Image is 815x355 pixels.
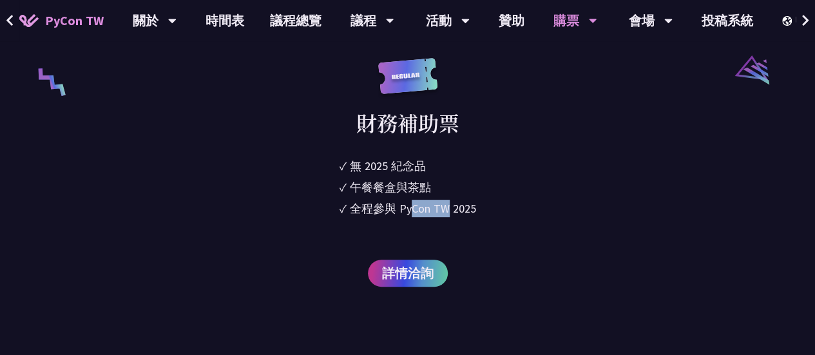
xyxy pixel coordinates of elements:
[350,157,426,175] div: 無 2025 紀念品
[6,5,117,37] a: PyCon TW
[382,264,434,283] span: 詳情洽詢
[340,157,476,175] li: ✓
[340,200,476,217] li: ✓
[782,16,795,26] img: Locale Icon
[350,178,431,196] div: 午餐餐盒與茶點
[376,58,440,108] img: regular.8f272d9.svg
[350,200,476,217] div: 全程參與 PyCon TW 2025
[340,178,476,196] li: ✓
[45,11,104,30] span: PyCon TW
[368,260,448,287] a: 詳情洽詢
[356,107,459,138] div: 財務補助票
[19,14,39,27] img: Home icon of PyCon TW 2025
